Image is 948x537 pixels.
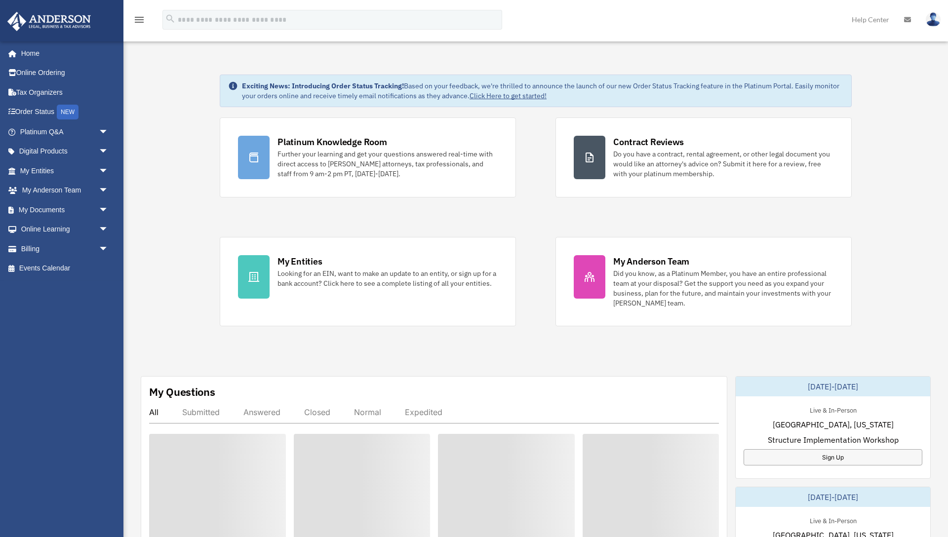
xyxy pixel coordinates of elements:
a: Online Ordering [7,63,123,83]
div: Contract Reviews [613,136,684,148]
a: My Anderson Teamarrow_drop_down [7,181,123,200]
div: Normal [354,407,381,417]
a: Events Calendar [7,259,123,278]
div: Further your learning and get your questions answered real-time with direct access to [PERSON_NAM... [277,149,498,179]
span: arrow_drop_down [99,142,118,162]
span: arrow_drop_down [99,239,118,259]
span: arrow_drop_down [99,181,118,201]
strong: Exciting News: Introducing Order Status Tracking! [242,81,404,90]
a: Home [7,43,118,63]
span: [GEOGRAPHIC_DATA], [US_STATE] [773,419,894,430]
div: Answered [243,407,280,417]
div: My Anderson Team [613,255,689,268]
span: arrow_drop_down [99,161,118,181]
a: My Entitiesarrow_drop_down [7,161,123,181]
div: Based on your feedback, we're thrilled to announce the launch of our new Order Status Tracking fe... [242,81,843,101]
a: Click Here to get started! [470,91,547,100]
div: Submitted [182,407,220,417]
span: arrow_drop_down [99,200,118,220]
div: Expedited [405,407,442,417]
a: My Entities Looking for an EIN, want to make an update to an entity, or sign up for a bank accoun... [220,237,516,326]
div: Did you know, as a Platinum Member, you have an entire professional team at your disposal? Get th... [613,268,833,308]
div: Do you have a contract, rental agreement, or other legal document you would like an attorney's ad... [613,149,833,179]
span: Structure Implementation Workshop [768,434,899,446]
span: arrow_drop_down [99,220,118,240]
span: arrow_drop_down [99,122,118,142]
img: Anderson Advisors Platinum Portal [4,12,94,31]
a: Contract Reviews Do you have a contract, rental agreement, or other legal document you would like... [555,117,852,197]
a: Platinum Q&Aarrow_drop_down [7,122,123,142]
i: search [165,13,176,24]
div: Looking for an EIN, want to make an update to an entity, or sign up for a bank account? Click her... [277,268,498,288]
a: Digital Productsarrow_drop_down [7,142,123,161]
a: Online Learningarrow_drop_down [7,220,123,239]
div: All [149,407,158,417]
a: Tax Organizers [7,82,123,102]
div: My Entities [277,255,322,268]
a: Billingarrow_drop_down [7,239,123,259]
a: My Documentsarrow_drop_down [7,200,123,220]
i: menu [133,14,145,26]
a: Platinum Knowledge Room Further your learning and get your questions answered real-time with dire... [220,117,516,197]
div: Platinum Knowledge Room [277,136,387,148]
div: Closed [304,407,330,417]
div: [DATE]-[DATE] [736,487,930,507]
a: Sign Up [744,449,922,465]
div: [DATE]-[DATE] [736,377,930,396]
div: My Questions [149,384,215,399]
a: Order StatusNEW [7,102,123,122]
a: My Anderson Team Did you know, as a Platinum Member, you have an entire professional team at your... [555,237,852,326]
div: Live & In-Person [802,515,865,525]
div: Live & In-Person [802,404,865,415]
div: NEW [57,105,79,119]
img: User Pic [926,12,941,27]
a: menu [133,17,145,26]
